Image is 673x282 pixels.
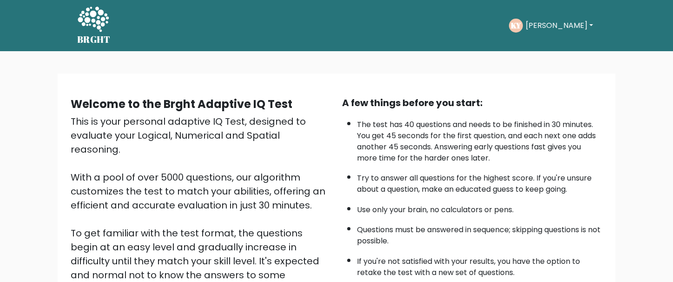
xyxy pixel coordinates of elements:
button: [PERSON_NAME] [523,20,596,32]
text: KY [511,20,521,31]
div: A few things before you start: [342,96,602,110]
li: Use only your brain, no calculators or pens. [357,200,602,215]
h5: BRGHT [77,34,111,45]
b: Welcome to the Brght Adaptive IQ Test [71,96,292,112]
li: The test has 40 questions and needs to be finished in 30 minutes. You get 45 seconds for the firs... [357,114,602,164]
li: If you're not satisfied with your results, you have the option to retake the test with a new set ... [357,251,602,278]
a: BRGHT [77,4,111,47]
li: Questions must be answered in sequence; skipping questions is not possible. [357,220,602,247]
li: Try to answer all questions for the highest score. If you're unsure about a question, make an edu... [357,168,602,195]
